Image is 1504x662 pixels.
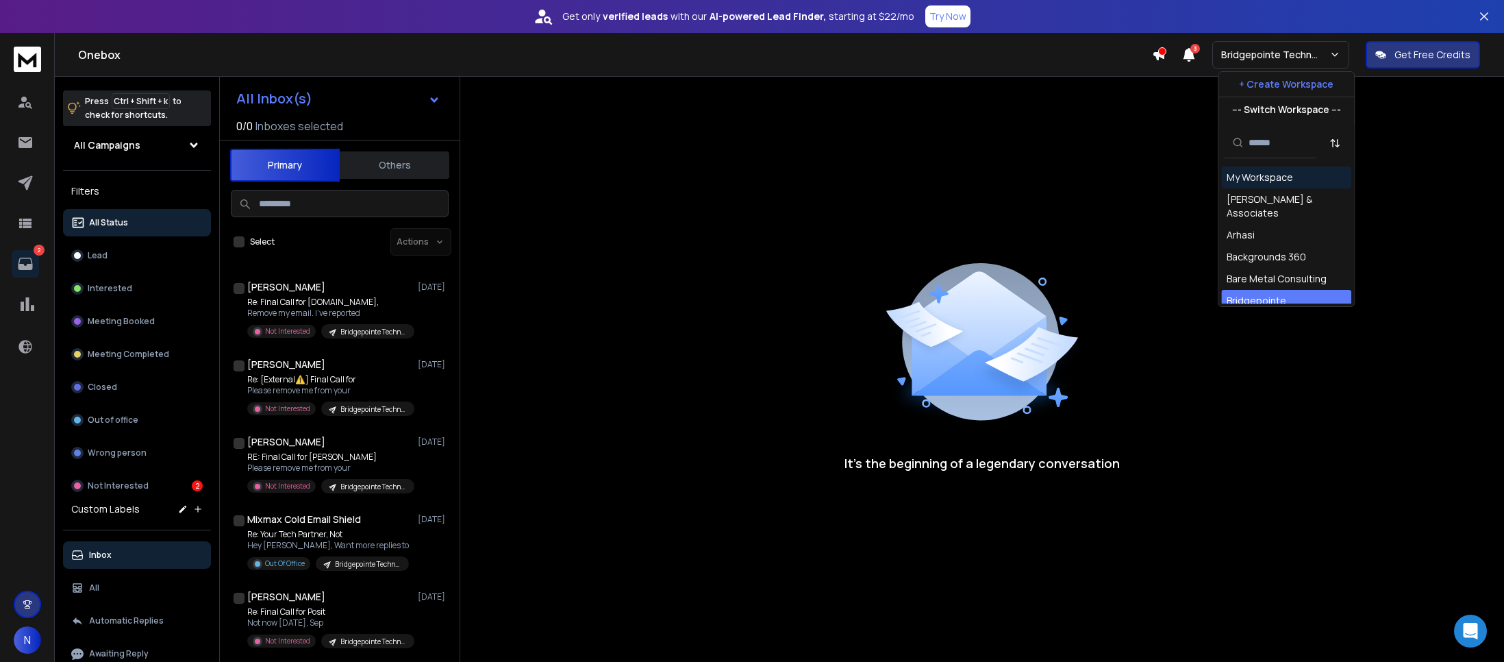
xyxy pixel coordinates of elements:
button: Others [340,150,449,180]
p: Bridgepointe Technologies | 8.2k Software-IT [340,637,406,647]
button: Out of office [63,406,211,434]
p: Out Of Office [265,559,305,569]
p: All [89,583,99,593]
p: It’s the beginning of a legendary conversation [844,454,1120,473]
p: Remove my email. I've reported [247,308,412,319]
p: Re: Your Tech Partner, Not [247,529,409,540]
button: All Status [63,209,211,236]
button: Try Now [925,5,970,27]
button: All Inbox(s) [225,85,451,112]
h1: [PERSON_NAME] [247,590,325,604]
p: Please remove me from your [247,463,412,474]
h1: [PERSON_NAME] [247,280,325,294]
p: Hey [PERSON_NAME], Want more replies to [247,540,409,551]
button: Primary [230,149,340,182]
div: Open Intercom Messenger [1454,615,1487,648]
button: Get Free Credits [1366,41,1480,69]
button: Lead [63,242,211,269]
p: [DATE] [418,437,449,448]
div: [PERSON_NAME] & Associates [1227,193,1346,220]
p: Bridgepointe Technologies | 8.2k Software-IT [340,327,406,337]
button: Wrong person [63,439,211,467]
p: Bridgepointe Technologies | 8.2k Software-IT [340,482,406,492]
img: logo [14,47,41,72]
button: N [14,626,41,654]
p: [DATE] [418,591,449,602]
p: Not Interested [265,481,310,491]
span: Ctrl + Shift + k [112,93,170,109]
p: + Create Workspace [1239,77,1333,91]
div: 2 [192,480,203,491]
label: Select [250,236,275,247]
button: All Campaigns [63,132,211,159]
div: Bare Metal Consulting [1227,272,1327,286]
h3: Custom Labels [71,502,140,516]
a: 2 [12,250,39,278]
button: All [63,574,211,602]
p: Not Interested [88,480,149,491]
button: Closed [63,373,211,401]
p: Lead [88,250,108,261]
button: Inbox [63,541,211,569]
p: Bridgepointe Technologies [1221,48,1329,62]
p: Get Free Credits [1394,48,1470,62]
button: Automatic Replies [63,607,211,635]
p: Interested [88,283,132,294]
p: Try Now [929,10,966,23]
span: 3 [1190,44,1200,53]
h3: Inboxes selected [255,118,343,134]
p: RE: Final Call for [PERSON_NAME] [247,452,412,463]
button: Meeting Booked [63,308,211,335]
div: Bridgepointe Technologies [1227,294,1346,321]
p: Meeting Booked [88,316,155,327]
p: Bridgepointe Technologies | 8.2k Software-IT [340,404,406,415]
h1: Onebox [78,47,1152,63]
button: Interested [63,275,211,302]
span: 0 / 0 [236,118,253,134]
button: Sort by Sort A-Z [1321,130,1349,157]
p: Out of office [88,415,138,426]
h1: [PERSON_NAME] [247,435,325,449]
p: Bridgepointe Technologies | 8.2k Software-IT [335,559,401,569]
p: Not Interested [265,404,310,414]
h3: Filters [63,182,211,201]
p: Automatic Replies [89,615,164,626]
div: Arhasi [1227,228,1255,242]
p: Re: Final Call for Posit [247,606,412,617]
p: [DATE] [418,282,449,293]
button: + Create Workspace [1218,72,1354,97]
p: Inbox [89,550,112,561]
strong: AI-powered Lead Finder, [710,10,826,23]
h1: Mixmax Cold Email Shield [247,513,361,526]
p: [DATE] [418,359,449,370]
p: Meeting Completed [88,349,169,360]
h1: [PERSON_NAME] [247,358,325,371]
p: Awaiting Reply [89,648,149,659]
button: Not Interested2 [63,472,211,500]
h1: All Inbox(s) [236,92,312,106]
p: Get only with our starting at $22/mo [562,10,914,23]
button: Meeting Completed [63,341,211,368]
p: --- Switch Workspace --- [1232,103,1341,117]
div: Backgrounds 360 [1227,250,1306,264]
h1: All Campaigns [74,138,140,152]
div: My Workspace [1227,171,1293,184]
p: Re: Final Call for [DOMAIN_NAME], [247,297,412,308]
p: Not Interested [265,326,310,336]
p: Re: [External⚠️] Final Call for [247,374,412,385]
p: [DATE] [418,514,449,525]
p: All Status [89,217,128,228]
p: Not now [DATE], Sep [247,617,412,628]
p: Not Interested [265,636,310,646]
p: Wrong person [88,448,147,458]
strong: verified leads [603,10,668,23]
p: Closed [88,382,117,393]
p: Press to check for shortcuts. [85,95,181,122]
p: 2 [34,245,45,256]
p: Please remove me from your [247,385,412,396]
